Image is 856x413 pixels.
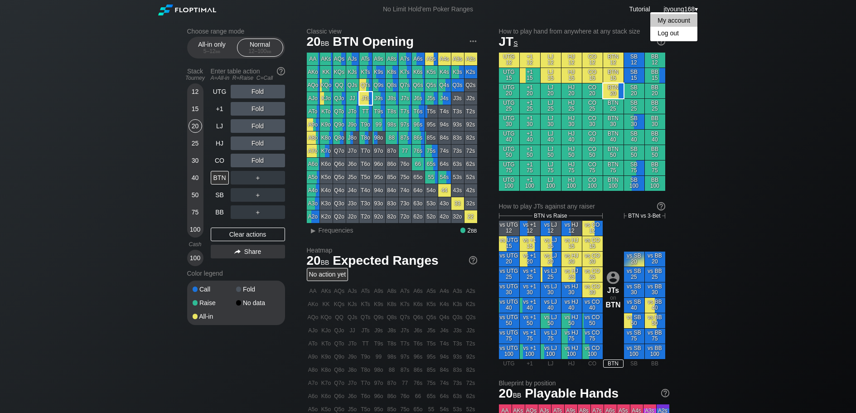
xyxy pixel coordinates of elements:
div: 85o [386,171,398,184]
div: UTG 20 [499,83,519,98]
div: No Limit Hold’em Poker Ranges [369,5,487,15]
div: My account [650,14,697,27]
div: BTN 20 [603,83,624,98]
img: share.864f2f62.svg [234,249,241,254]
span: 20 [305,35,331,50]
div: T9s [372,105,385,118]
div: HJ 12 [561,53,582,68]
div: 83s [451,131,464,144]
div: A5s [425,53,438,65]
div: T8o [359,131,372,144]
div: ＋ [231,205,285,219]
div: A5o [307,171,319,184]
div: 20 [189,119,202,133]
div: K5s [425,66,438,78]
div: CO 50 [582,145,603,160]
div: A3o [307,197,319,210]
div: BTN 50 [603,145,624,160]
div: SB 15 [624,68,644,83]
div: 43o [438,197,451,210]
div: LJ 75 [541,160,561,175]
div: Q5o [333,171,346,184]
div: 97o [372,145,385,157]
div: +1 50 [520,145,540,160]
div: ＋ [231,188,285,202]
div: Call [193,286,236,292]
div: 63o [412,197,425,210]
div: Q9s [372,79,385,92]
div: T8s [386,105,398,118]
div: 63s [451,158,464,170]
span: bb [321,38,329,48]
div: QTs [359,79,372,92]
div: SB 75 [624,160,644,175]
div: 88 [386,131,398,144]
div: 96s [412,118,425,131]
div: ATo [307,105,319,118]
div: T2o [359,210,372,223]
div: 62s [464,158,477,170]
div: 30 [189,154,202,167]
div: A4o [307,184,319,197]
div: J7o [346,145,359,157]
div: UTG 12 [499,53,519,68]
div: SB 30 [624,114,644,129]
div: Q4o [333,184,346,197]
div: 54o [425,184,438,197]
div: 94s [438,118,451,131]
div: 96o [372,158,385,170]
div: BB 30 [645,114,665,129]
div: QJs [346,79,359,92]
div: HJ 40 [561,130,582,145]
div: K7s [399,66,411,78]
div: 12 [189,85,202,98]
div: K6s [412,66,425,78]
div: K4s [438,66,451,78]
div: 73s [451,145,464,157]
div: 84s [438,131,451,144]
div: LJ 12 [541,53,561,68]
span: BTN Opening [331,35,415,50]
div: AJo [307,92,319,105]
div: 12 – 100 [241,48,279,54]
div: 98s [386,118,398,131]
div: A9o [307,118,319,131]
div: LJ 40 [541,130,561,145]
div: T6o [359,158,372,170]
div: Log out [650,27,697,39]
div: Fold [231,154,285,167]
div: TT [359,105,372,118]
div: Q7o [333,145,346,157]
div: 64o [412,184,425,197]
img: icon-avatar.b40e07d9.svg [607,271,619,284]
div: JTo [346,105,359,118]
div: J6o [346,158,359,170]
div: +1 12 [520,53,540,68]
div: 100 [189,251,202,265]
div: J2o [346,210,359,223]
div: T5s [425,105,438,118]
div: K6o [320,158,333,170]
div: Q4s [438,79,451,92]
div: K8o [320,131,333,144]
div: BB 50 [645,145,665,160]
div: K7o [320,145,333,157]
div: T6s [412,105,425,118]
div: CO 75 [582,160,603,175]
div: Q6s [412,79,425,92]
div: 72s [464,145,477,157]
div: CO 30 [582,114,603,129]
span: jtyoung168 [664,5,695,13]
div: 82s [464,131,477,144]
div: CO 25 [582,99,603,114]
div: +1 [211,102,229,116]
div: 100 [189,223,202,236]
div: BTN 100 [603,176,624,191]
div: HJ 100 [561,176,582,191]
div: Fold [231,136,285,150]
div: CO 20 [582,83,603,98]
div: +1 40 [520,130,540,145]
img: help.32db89a4.svg [656,201,666,211]
div: 32s [464,197,477,210]
div: A=All-in R=Raise C=Call [211,75,285,81]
